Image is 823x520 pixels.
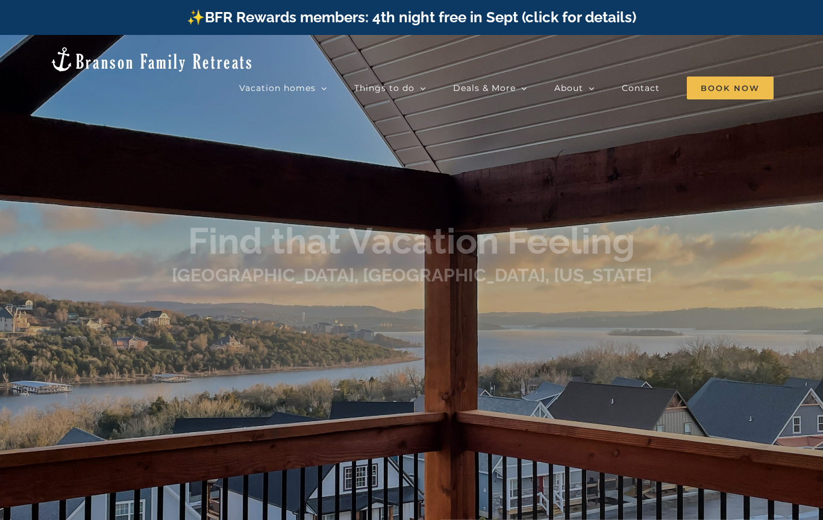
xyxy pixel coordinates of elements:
a: Vacation homes [239,76,327,100]
a: About [554,76,595,100]
span: About [554,84,583,92]
a: Deals & More [453,76,527,100]
a: Things to do [354,76,426,100]
span: Things to do [354,84,415,92]
nav: Main Menu [239,76,774,100]
img: Branson Family Retreats Logo [49,46,254,73]
span: Book Now [687,77,774,99]
span: Contact [622,84,660,92]
a: Contact [622,76,660,100]
b: Find that Vacation Feeling [188,220,635,262]
h1: [GEOGRAPHIC_DATA], [GEOGRAPHIC_DATA], [US_STATE] [172,263,652,288]
a: ✨BFR Rewards members: 4th night free in Sept (click for details) [187,8,636,26]
a: Book Now [687,76,774,100]
span: Deals & More [453,84,516,92]
iframe: Branson Family Retreats - Opens on Book page - Availability/Property Search Widget [321,296,502,387]
span: Vacation homes [239,84,316,92]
